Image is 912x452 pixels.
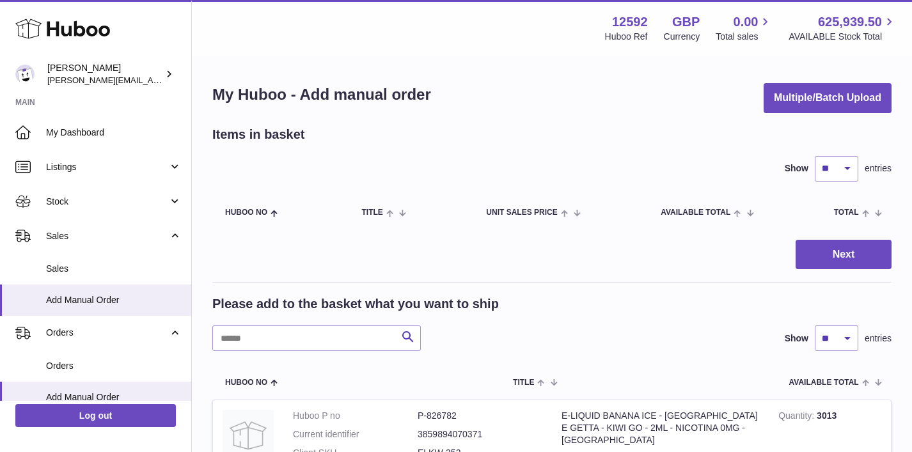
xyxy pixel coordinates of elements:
[225,208,267,217] span: Huboo no
[605,31,648,43] div: Huboo Ref
[47,62,162,86] div: [PERSON_NAME]
[785,332,808,345] label: Show
[212,295,499,313] h2: Please add to the basket what you want to ship
[46,294,182,306] span: Add Manual Order
[46,360,182,372] span: Orders
[672,13,700,31] strong: GBP
[47,75,256,85] span: [PERSON_NAME][EMAIL_ADDRESS][DOMAIN_NAME]
[15,65,35,84] img: alessandra@kiwivapor.com
[361,208,382,217] span: Title
[293,410,418,422] dt: Huboo P no
[513,378,534,387] span: Title
[764,83,892,113] button: Multiple/Batch Upload
[418,428,542,440] dd: 3859894070371
[818,13,882,31] span: 625,939.50
[418,410,542,422] dd: P-826782
[46,161,168,173] span: Listings
[293,428,418,440] dt: Current identifier
[796,240,892,270] button: Next
[789,378,859,387] span: AVAILABLE Total
[46,196,168,208] span: Stock
[734,13,759,31] span: 0.00
[785,162,808,175] label: Show
[664,31,700,43] div: Currency
[789,13,897,43] a: 625,939.50 AVAILABLE Stock Total
[789,31,897,43] span: AVAILABLE Stock Total
[46,230,168,242] span: Sales
[46,127,182,139] span: My Dashboard
[46,391,182,403] span: Add Manual Order
[612,13,648,31] strong: 12592
[716,31,773,43] span: Total sales
[716,13,773,43] a: 0.00 Total sales
[834,208,859,217] span: Total
[865,332,892,345] span: entries
[46,263,182,275] span: Sales
[15,404,176,427] a: Log out
[778,410,817,424] strong: Quantity
[212,84,431,105] h1: My Huboo - Add manual order
[865,162,892,175] span: entries
[486,208,557,217] span: Unit Sales Price
[212,126,305,143] h2: Items in basket
[46,327,168,339] span: Orders
[225,378,267,387] span: Huboo no
[661,208,730,217] span: AVAILABLE Total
